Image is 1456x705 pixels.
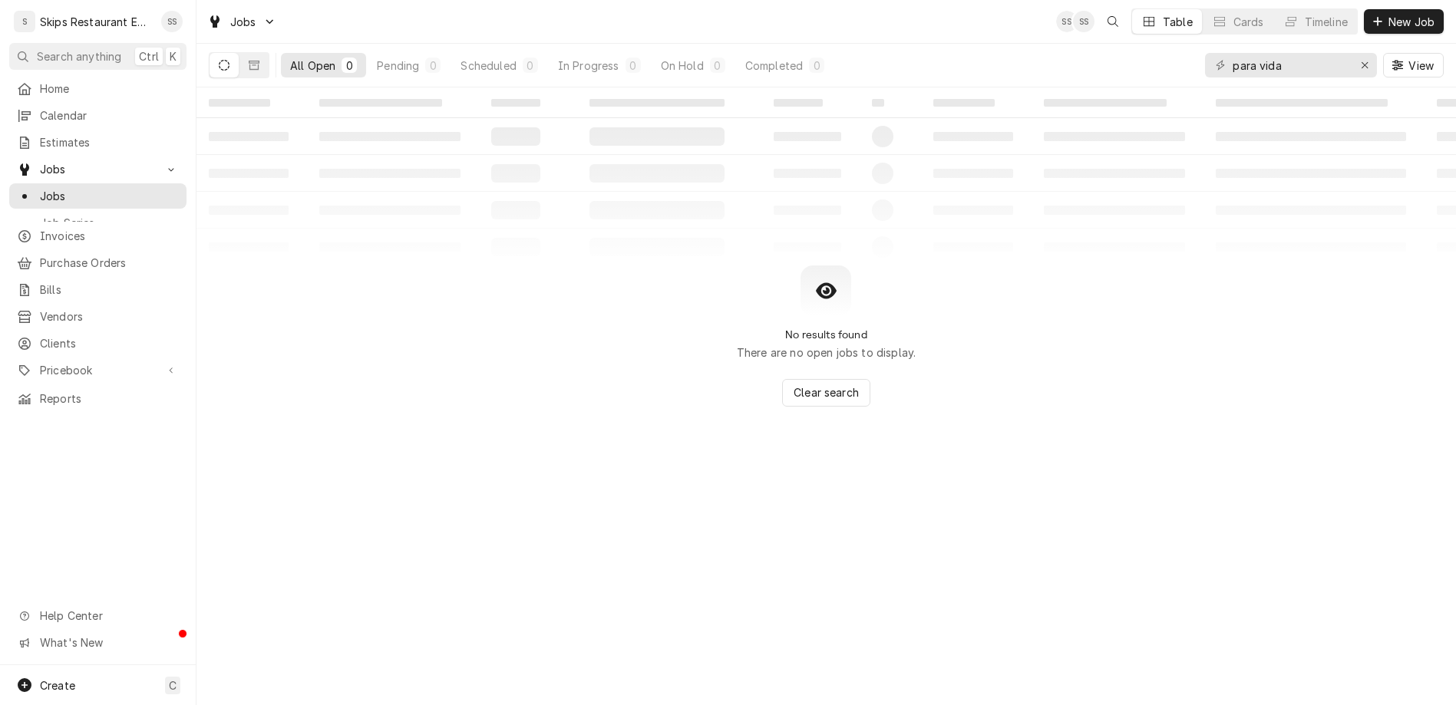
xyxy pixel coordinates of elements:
div: Shan Skipper's Avatar [1056,11,1078,32]
span: Search anything [37,48,121,64]
a: Home [9,76,187,101]
div: Scheduled [461,58,516,74]
button: Erase input [1352,53,1377,77]
div: 0 [428,58,437,74]
div: SS [1056,11,1078,32]
span: Jobs [230,14,256,30]
table: All Open Jobs List Loading [196,87,1456,265]
button: Open search [1101,9,1125,34]
span: View [1405,58,1437,74]
span: Invoices [40,228,179,244]
a: Estimates [9,130,187,155]
span: What's New [40,634,177,651]
div: Completed [745,58,803,74]
a: Vendors [9,304,187,329]
div: 0 [345,58,354,74]
div: Shan Skipper's Avatar [1073,11,1094,32]
p: There are no open jobs to display. [737,344,916,361]
a: Clients [9,331,187,356]
button: New Job [1364,9,1444,34]
span: K [170,48,177,64]
span: Purchase Orders [40,255,179,271]
span: ‌ [589,99,725,107]
span: Calendar [40,107,179,124]
span: Help Center [40,608,177,624]
span: Clients [40,335,179,351]
span: Estimates [40,134,179,150]
a: Bills [9,277,187,302]
a: Go to Help Center [9,603,187,628]
span: ‌ [209,99,270,107]
a: Calendar [9,103,187,128]
span: ‌ [319,99,442,107]
div: All Open [290,58,335,74]
span: Clear search [791,384,862,400]
span: C [169,677,177,693]
span: Create [40,679,75,692]
div: Skips Restaurant Equipment's Avatar [14,11,35,32]
div: On Hold [661,58,704,74]
a: Job Series [9,210,187,236]
span: ‌ [491,99,540,107]
div: 0 [812,58,821,74]
div: Pending [377,58,419,74]
div: Timeline [1305,14,1348,30]
span: Ctrl [139,48,159,64]
input: Keyword search [1233,53,1348,77]
a: Go to What's New [9,630,187,655]
button: View [1383,53,1444,77]
button: Clear search [782,379,870,407]
div: SS [1073,11,1094,32]
div: SS [161,11,183,32]
span: Home [40,81,179,97]
span: Reports [40,390,179,407]
span: Bills [40,282,179,298]
span: Vendors [40,308,179,324]
div: 0 [629,58,638,74]
span: ‌ [933,99,995,107]
a: Invoices [9,223,187,249]
div: 0 [526,58,535,74]
div: Cards [1233,14,1264,30]
span: Job Series [40,215,179,231]
a: Purchase Orders [9,250,187,275]
span: ‌ [872,99,884,107]
a: Go to Pricebook [9,357,187,383]
span: Pricebook [40,362,156,378]
div: In Progress [558,58,619,74]
span: ‌ [774,99,823,107]
button: Search anythingCtrlK [9,43,187,70]
span: ‌ [1044,99,1167,107]
div: Skips Restaurant Equipment [40,14,153,30]
span: Jobs [40,161,156,177]
h2: No results found [785,328,867,341]
span: New Job [1385,14,1438,30]
span: Jobs [40,188,179,204]
a: Go to Jobs [9,156,187,182]
span: ‌ [1216,99,1388,107]
div: S [14,11,35,32]
div: 0 [713,58,722,74]
a: Go to Jobs [201,9,282,35]
div: Table [1163,14,1193,30]
div: Shan Skipper's Avatar [161,11,183,32]
a: Jobs [9,183,187,209]
a: Reports [9,386,187,411]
